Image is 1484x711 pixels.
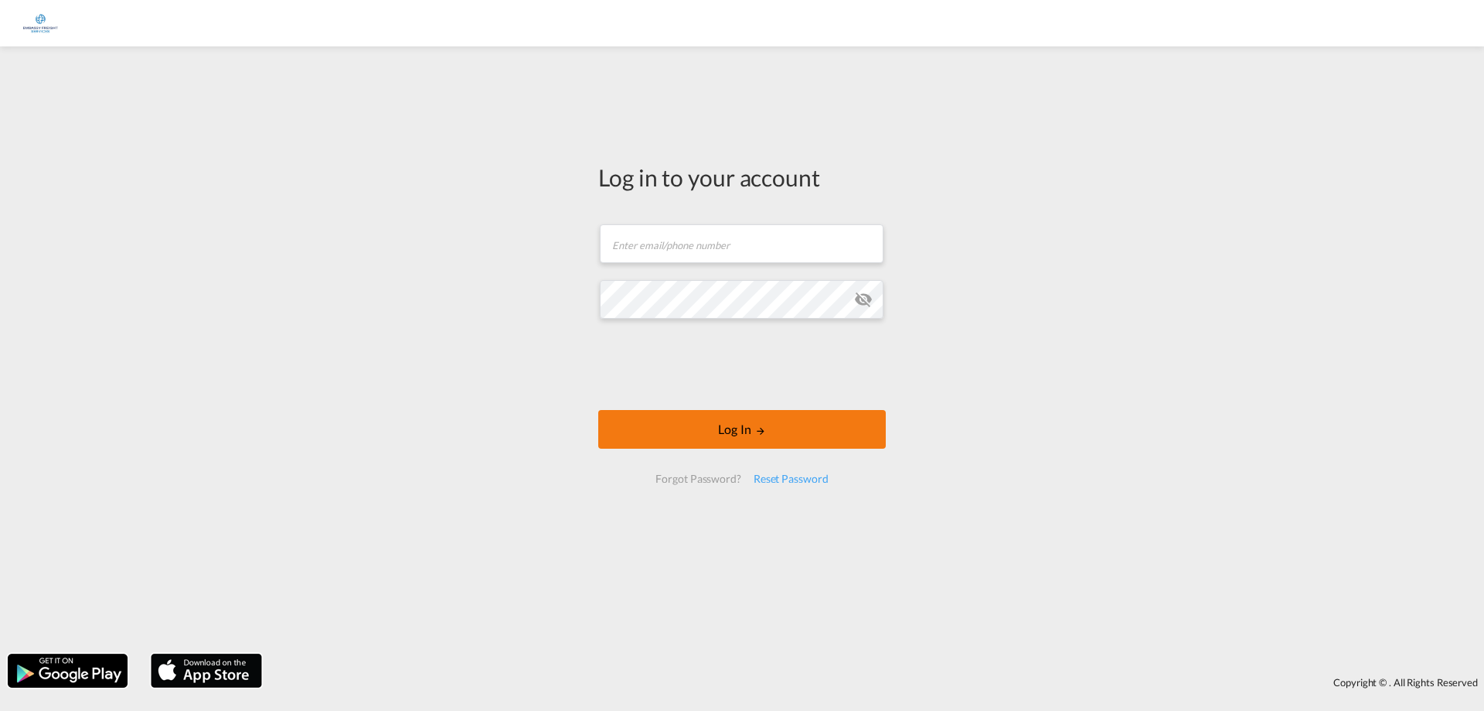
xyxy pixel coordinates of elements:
[625,334,859,395] iframe: reCAPTCHA
[23,6,58,41] img: e1326340b7c511ef854e8d6a806141ad.jpg
[747,465,835,493] div: Reset Password
[149,652,264,689] img: apple.png
[598,410,886,449] button: LOGIN
[270,669,1484,696] div: Copyright © . All Rights Reserved
[649,465,747,493] div: Forgot Password?
[600,224,883,263] input: Enter email/phone number
[6,652,129,689] img: google.png
[854,290,873,309] md-icon: icon-eye-off
[598,161,886,193] div: Log in to your account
